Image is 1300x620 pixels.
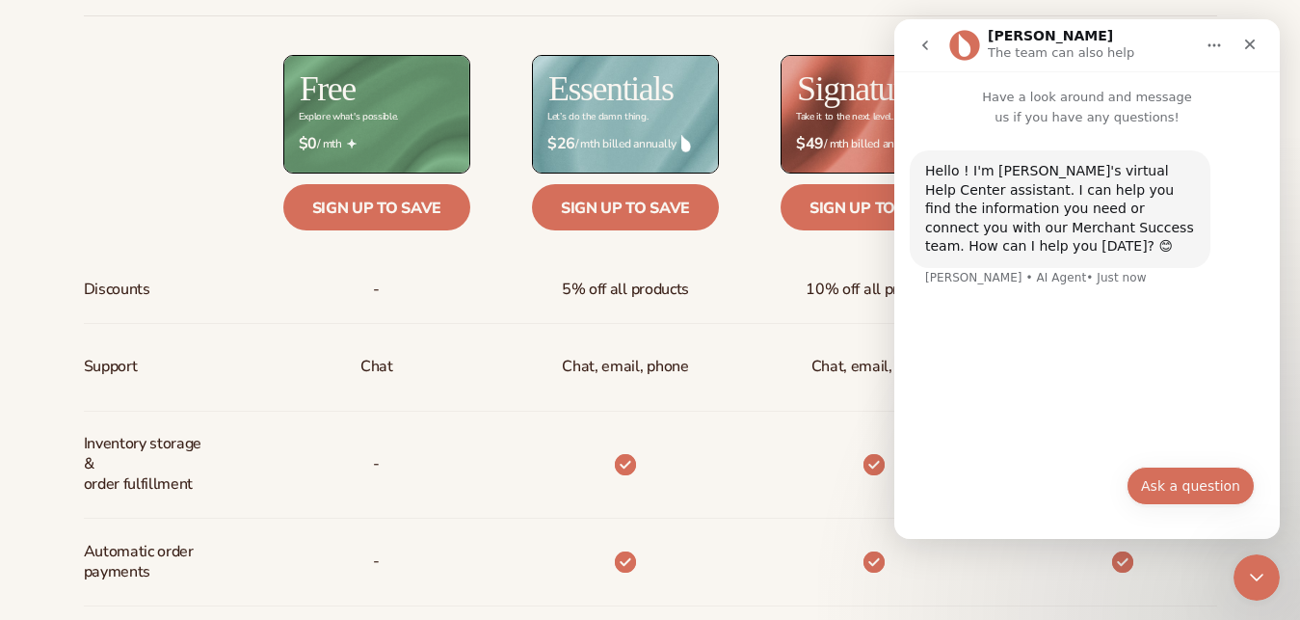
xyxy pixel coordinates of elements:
span: Automatic order payments [84,534,212,590]
img: drop.png [681,135,691,152]
p: Chat, email, phone [562,349,688,385]
span: 5% off all products [562,272,689,308]
img: Essentials_BG_9050f826-5aa9-47d9-a362-757b82c62641.jpg [533,56,718,173]
a: Sign up to save [781,184,968,230]
strong: $49 [796,135,824,153]
strong: $26 [547,135,575,153]
img: Free_Icon_bb6e7c7e-73f8-44bd-8ed0-223ea0fc522e.png [347,139,357,148]
span: / mth billed annually [796,135,952,153]
img: free_bg.png [284,56,469,173]
span: Chat, email, phone [811,349,938,385]
span: Support [84,349,138,385]
span: Inventory storage & order fulfillment [84,426,212,501]
span: Discounts [84,272,150,308]
strong: $0 [299,135,317,153]
p: Chat [360,349,393,385]
div: Take it to the next level. [796,112,893,122]
div: Explore what's possible. [299,112,398,122]
iframe: Intercom live chat [1234,554,1280,601]
span: / mth billed annually [547,135,703,153]
a: Sign up to save [532,184,719,230]
img: Signature_BG_eeb718c8-65ac-49e3-a4e5-327c6aa73146.jpg [782,56,967,173]
span: - [373,272,380,308]
a: Sign up to save [283,184,470,230]
h2: Signature [797,71,917,106]
div: Let’s do the damn thing. [547,112,648,122]
span: 10% off all products [806,272,942,308]
p: - [373,446,380,482]
h2: Free [300,71,356,106]
span: / mth [299,135,455,153]
iframe: Intercom live chat [894,19,1280,539]
span: - [373,544,380,580]
h2: Essentials [548,71,674,106]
